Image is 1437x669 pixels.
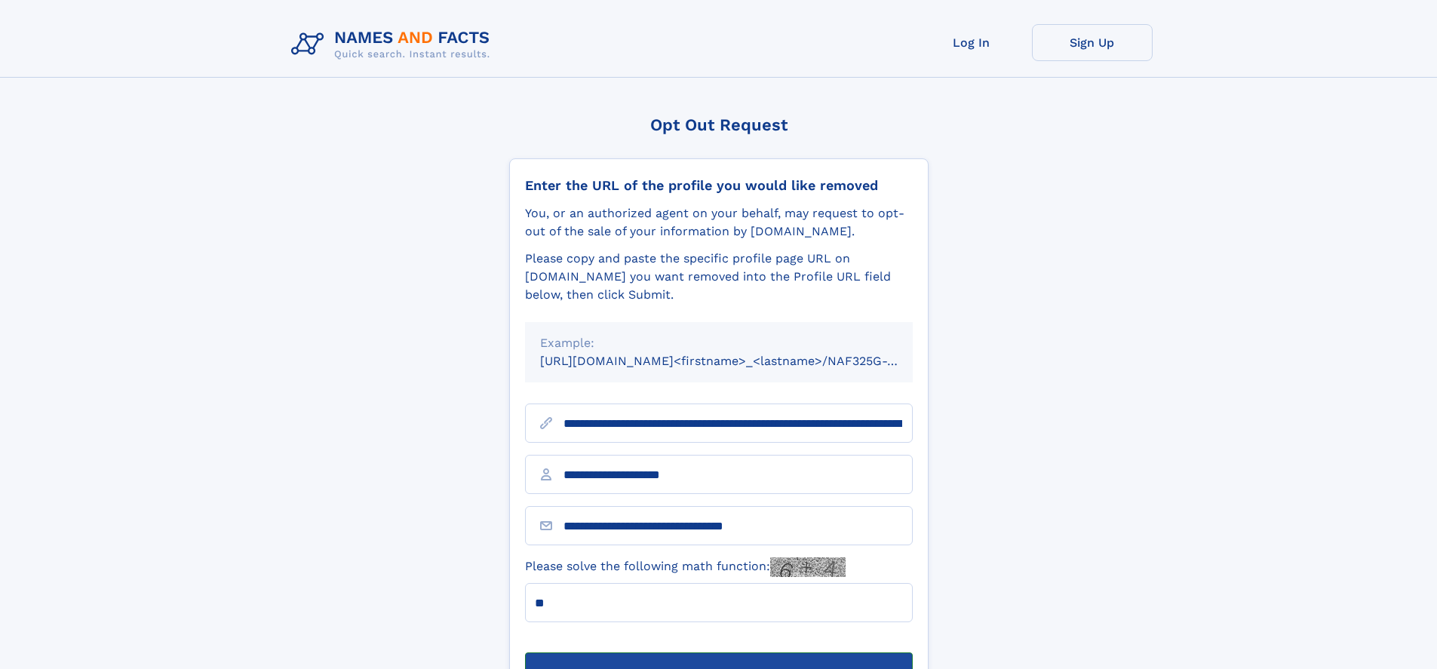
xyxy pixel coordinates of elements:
[525,177,913,194] div: Enter the URL of the profile you would like removed
[911,24,1032,61] a: Log In
[525,557,846,577] label: Please solve the following math function:
[1032,24,1153,61] a: Sign Up
[525,250,913,304] div: Please copy and paste the specific profile page URL on [DOMAIN_NAME] you want removed into the Pr...
[540,354,941,368] small: [URL][DOMAIN_NAME]<firstname>_<lastname>/NAF325G-xxxxxxxx
[540,334,898,352] div: Example:
[525,204,913,241] div: You, or an authorized agent on your behalf, may request to opt-out of the sale of your informatio...
[509,115,929,134] div: Opt Out Request
[285,24,502,65] img: Logo Names and Facts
